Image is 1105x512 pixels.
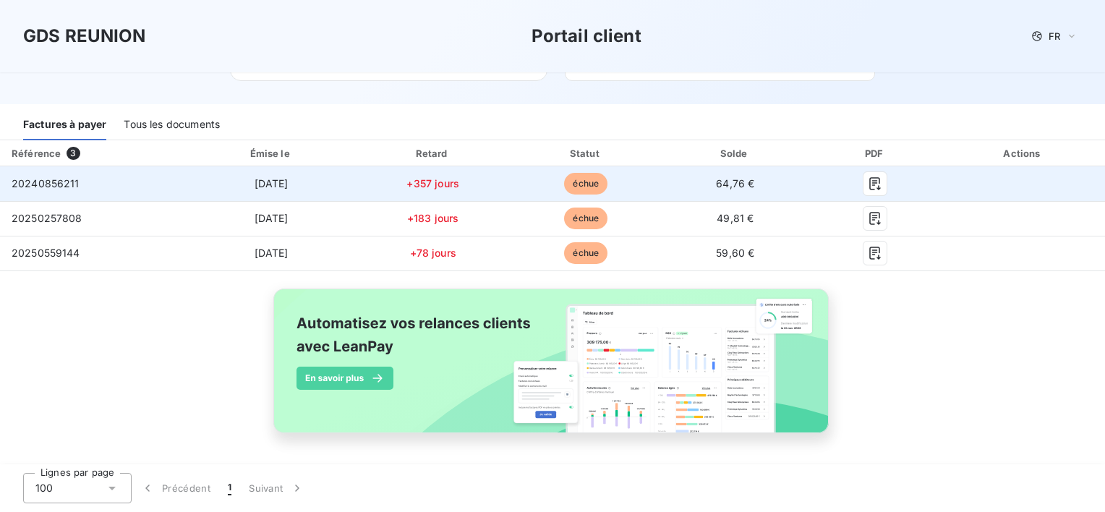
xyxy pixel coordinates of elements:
[564,208,607,229] span: échue
[255,247,289,259] span: [DATE]
[219,473,240,503] button: 1
[532,23,641,49] h3: Portail client
[190,146,353,161] div: Émise le
[23,23,146,49] h3: GDS REUNION
[407,212,459,224] span: +183 jours
[67,147,80,160] span: 3
[12,247,80,259] span: 20250559144
[513,146,659,161] div: Statut
[665,146,806,161] div: Solde
[12,177,80,189] span: 20240856211
[564,242,607,264] span: échue
[255,177,289,189] span: [DATE]
[260,280,845,458] img: banner
[564,173,607,195] span: échue
[12,148,61,159] div: Référence
[23,110,106,140] div: Factures à payer
[228,481,231,495] span: 1
[716,247,754,259] span: 59,60 €
[944,146,1102,161] div: Actions
[812,146,939,161] div: PDF
[410,247,456,259] span: +78 jours
[132,473,219,503] button: Précédent
[716,177,754,189] span: 64,76 €
[717,212,754,224] span: 49,81 €
[35,481,53,495] span: 100
[124,110,220,140] div: Tous les documents
[255,212,289,224] span: [DATE]
[240,473,313,503] button: Suivant
[12,212,82,224] span: 20250257808
[406,177,459,189] span: +357 jours
[359,146,508,161] div: Retard
[1049,30,1060,42] span: FR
